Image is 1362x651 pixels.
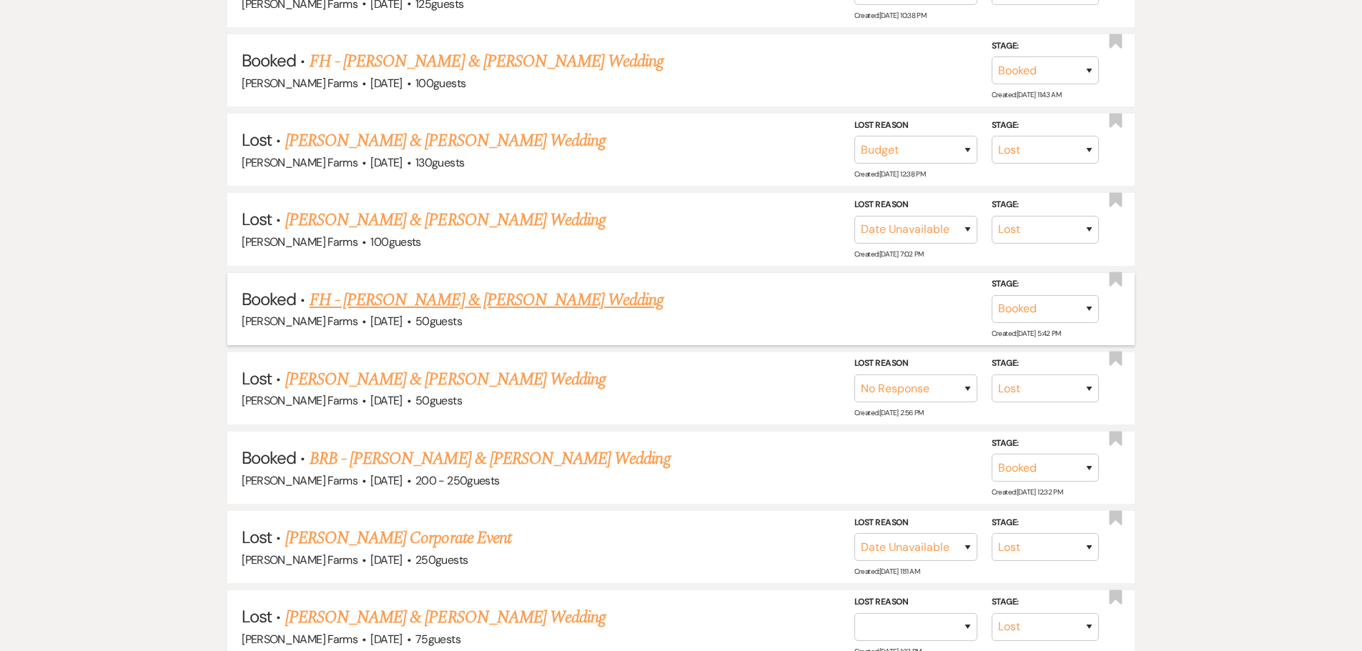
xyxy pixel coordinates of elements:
[854,197,977,213] label: Lost Reason
[854,567,919,576] span: Created: [DATE] 11:11 AM
[854,249,924,259] span: Created: [DATE] 7:02 PM
[370,393,402,408] span: [DATE]
[415,76,465,91] span: 100 guests
[285,207,606,233] a: [PERSON_NAME] & [PERSON_NAME] Wedding
[992,595,1099,610] label: Stage:
[242,49,296,71] span: Booked
[415,393,462,408] span: 50 guests
[854,408,924,417] span: Created: [DATE] 2:56 PM
[242,288,296,310] span: Booked
[242,155,357,170] span: [PERSON_NAME] Farms
[854,595,977,610] label: Lost Reason
[854,11,926,20] span: Created: [DATE] 10:38 PM
[242,605,272,627] span: Lost
[992,436,1099,452] label: Stage:
[992,197,1099,213] label: Stage:
[370,473,402,488] span: [DATE]
[242,473,357,488] span: [PERSON_NAME] Farms
[415,314,462,329] span: 50 guests
[992,329,1061,338] span: Created: [DATE] 5:42 PM
[242,129,272,151] span: Lost
[854,356,977,372] label: Lost Reason
[310,49,664,74] a: FH - [PERSON_NAME] & [PERSON_NAME] Wedding
[285,128,606,154] a: [PERSON_NAME] & [PERSON_NAME] Wedding
[285,525,511,551] a: [PERSON_NAME] Corporate Event
[992,487,1062,497] span: Created: [DATE] 12:32 PM
[242,552,357,567] span: [PERSON_NAME] Farms
[242,526,272,548] span: Lost
[854,515,977,531] label: Lost Reason
[370,234,420,249] span: 100 guests
[242,447,296,469] span: Booked
[310,446,671,472] a: BRB - [PERSON_NAME] & [PERSON_NAME] Wedding
[415,632,460,647] span: 75 guests
[242,314,357,329] span: [PERSON_NAME] Farms
[992,277,1099,292] label: Stage:
[854,118,977,134] label: Lost Reason
[370,552,402,567] span: [DATE]
[242,234,357,249] span: [PERSON_NAME] Farms
[285,605,606,630] a: [PERSON_NAME] & [PERSON_NAME] Wedding
[310,287,664,313] a: FH - [PERSON_NAME] & [PERSON_NAME] Wedding
[992,39,1099,54] label: Stage:
[854,169,925,179] span: Created: [DATE] 12:38 PM
[415,473,499,488] span: 200 - 250 guests
[370,155,402,170] span: [DATE]
[242,208,272,230] span: Lost
[242,76,357,91] span: [PERSON_NAME] Farms
[370,76,402,91] span: [DATE]
[285,367,606,392] a: [PERSON_NAME] & [PERSON_NAME] Wedding
[415,155,464,170] span: 130 guests
[992,356,1099,372] label: Stage:
[415,552,468,567] span: 250 guests
[370,632,402,647] span: [DATE]
[242,632,357,647] span: [PERSON_NAME] Farms
[370,314,402,329] span: [DATE]
[992,118,1099,134] label: Stage:
[242,393,357,408] span: [PERSON_NAME] Farms
[242,367,272,389] span: Lost
[992,515,1099,531] label: Stage:
[992,90,1061,99] span: Created: [DATE] 11:43 AM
